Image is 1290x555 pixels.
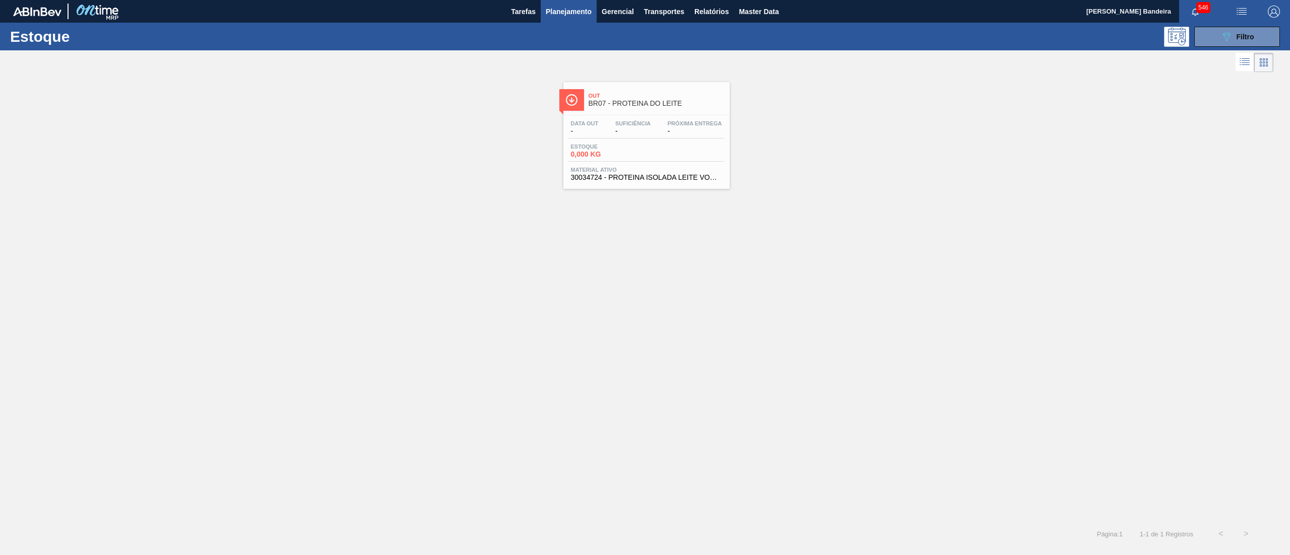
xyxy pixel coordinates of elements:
[1208,521,1234,546] button: <
[13,7,61,16] img: TNhmsLtSVTkK8tSr43FrP2fwEKptu5GPRR3wAAAABJRU5ErkJggg==
[571,174,722,181] span: 30034724 - PROTEINA ISOLADA LEITE VOGLER
[615,120,651,126] span: Suficiência
[1164,27,1189,47] div: Pogramando: nenhum usuário selecionado
[1097,530,1123,538] span: Página : 1
[1236,53,1254,72] div: Visão em Lista
[571,144,641,150] span: Estoque
[556,75,735,189] a: ÍconeOutBR07 - PROTEINA DO LEITEData out-Suficiência-Próxima Entrega-Estoque0,000 KGMaterial ativ...
[644,6,684,18] span: Transportes
[668,127,722,135] span: -
[571,127,599,135] span: -
[1179,5,1211,19] button: Notificações
[589,100,725,107] span: BR07 - PROTEINA DO LEITE
[571,151,641,158] span: 0,000 KG
[565,94,578,106] img: Ícone
[602,6,634,18] span: Gerencial
[1138,530,1193,538] span: 1 - 1 de 1 Registros
[694,6,729,18] span: Relatórios
[589,93,725,99] span: Out
[1237,33,1254,41] span: Filtro
[739,6,779,18] span: Master Data
[1234,521,1259,546] button: >
[571,120,599,126] span: Data out
[615,127,651,135] span: -
[1268,6,1280,18] img: Logout
[10,31,167,42] h1: Estoque
[1254,53,1273,72] div: Visão em Cards
[571,167,722,173] span: Material ativo
[1236,6,1248,18] img: userActions
[1194,27,1280,47] button: Filtro
[546,6,592,18] span: Planejamento
[668,120,722,126] span: Próxima Entrega
[1196,2,1210,13] span: 546
[511,6,536,18] span: Tarefas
